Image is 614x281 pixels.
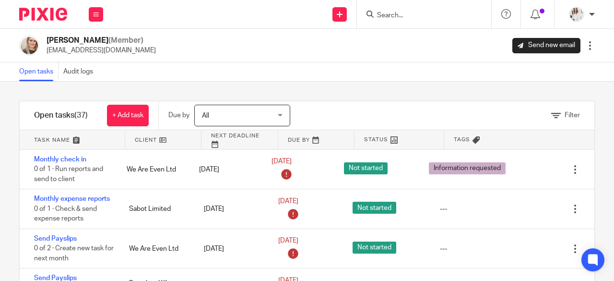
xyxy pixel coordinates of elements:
span: (Member) [108,37,143,44]
span: (37) [74,111,88,119]
a: Monthly check in [34,156,86,163]
span: Not started [353,242,396,254]
span: Status [364,135,388,144]
a: Send Payslips [34,235,77,242]
div: [DATE] [194,239,269,258]
input: Search [376,12,462,20]
span: Filter [565,112,580,119]
span: Information requested [429,162,506,174]
a: + Add task [107,105,149,126]
span: Not started [344,162,388,174]
span: Tags [454,135,470,144]
a: Audit logs [63,62,98,81]
span: 0 of 2 · Create new task for next month [34,245,114,262]
h2: [PERSON_NAME] [47,36,156,46]
a: Send new email [512,38,580,53]
span: All [202,112,209,119]
img: IMG_7594.jpg [19,36,39,56]
span: Not started [353,202,396,214]
div: --- [440,244,447,254]
a: Open tasks [19,62,59,81]
img: Pixie [19,8,67,21]
div: [DATE] [194,199,269,219]
span: [DATE] [272,159,292,165]
span: [DATE] [278,238,298,244]
div: Sabot Limited [119,199,194,219]
img: Daisy.JPG [569,7,584,22]
div: --- [440,204,447,214]
p: Due by [168,110,189,120]
p: [EMAIL_ADDRESS][DOMAIN_NAME] [47,46,156,55]
span: 0 of 1 · Run reports and send to client [34,166,103,183]
div: We Are Even Ltd [119,239,194,258]
a: Monthly expense reports [34,195,110,202]
h1: Open tasks [34,110,88,121]
span: 0 of 1 · Check & send expense reports [34,206,97,222]
div: We Are Even Ltd [117,160,189,179]
div: [DATE] [189,160,262,179]
span: [DATE] [278,198,298,205]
